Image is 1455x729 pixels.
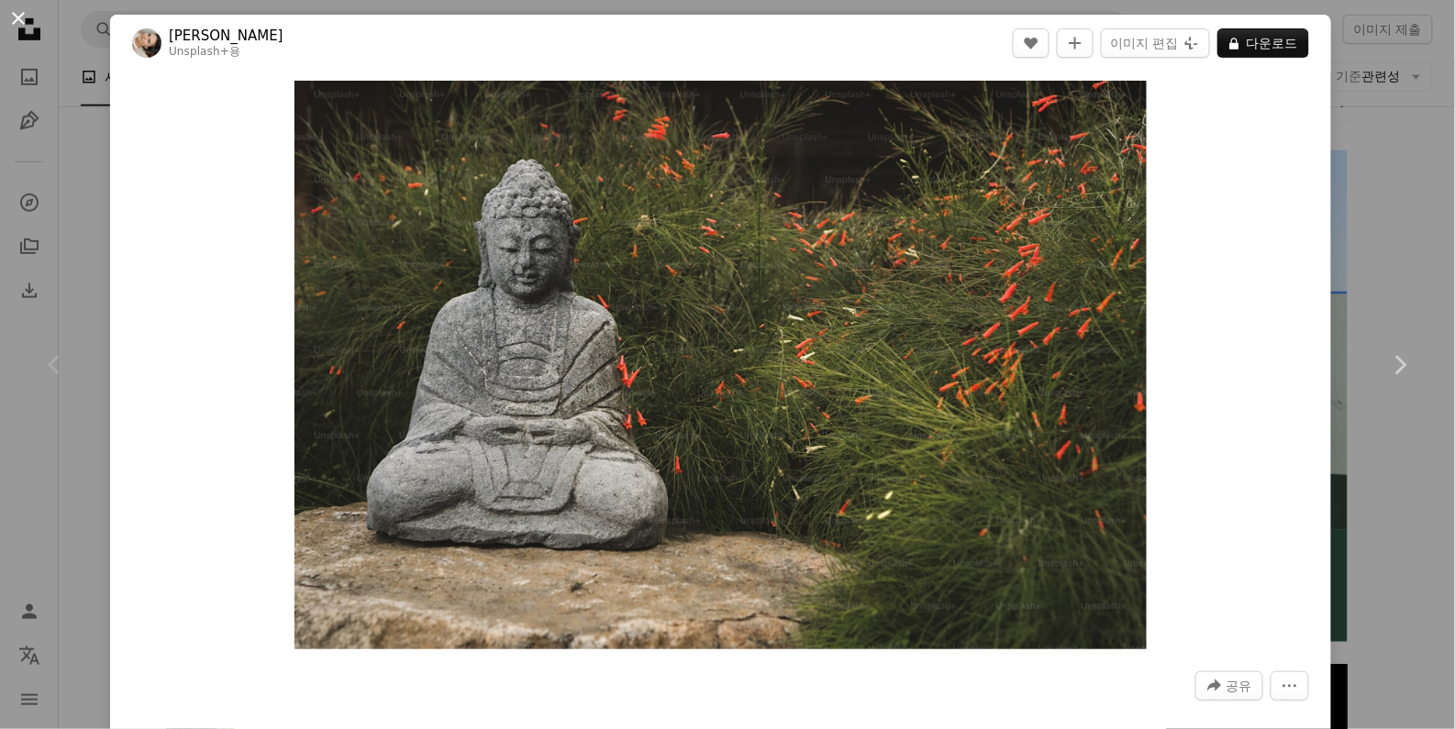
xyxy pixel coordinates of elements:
button: 좋아요 [1013,28,1050,58]
img: Polina Kuzovkova의 프로필로 이동 [132,28,161,58]
div: 용 [169,45,283,60]
button: 컬렉션에 추가 [1057,28,1094,58]
button: 이 이미지 확대 [294,81,1148,649]
button: 다운로드 [1217,28,1309,58]
a: Unsplash+ [169,45,229,58]
button: 더 많은 작업 [1271,671,1309,701]
img: 바위 위에 앉아 있는 불상 [294,81,1148,649]
a: 다음 [1345,277,1455,453]
span: 공유 [1227,672,1252,700]
button: 이 이미지 공유 [1195,671,1263,701]
a: [PERSON_NAME] [169,27,283,45]
button: 이미지 편집 [1101,28,1210,58]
